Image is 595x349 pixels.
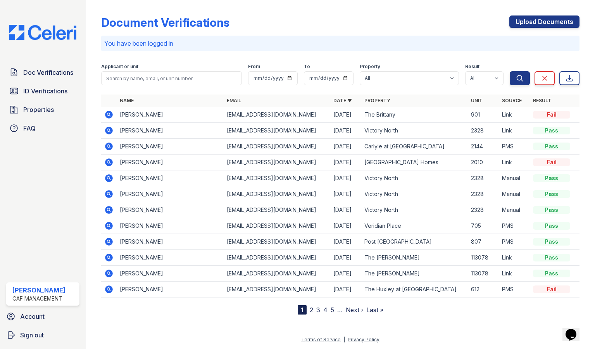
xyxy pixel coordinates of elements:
label: From [248,64,260,70]
td: [EMAIL_ADDRESS][DOMAIN_NAME] [224,123,330,139]
a: Sign out [3,327,83,343]
a: Upload Documents [509,15,579,28]
span: Properties [23,105,54,114]
a: 4 [323,306,328,314]
img: CE_Logo_Blue-a8612792a0a2168367f1c8372b55b34899dd931a85d93a1a3d3e32e68fde9ad4.png [3,25,83,40]
td: [EMAIL_ADDRESS][DOMAIN_NAME] [224,155,330,170]
div: Pass [533,190,570,198]
td: [PERSON_NAME] [117,107,223,123]
td: Post [GEOGRAPHIC_DATA] [361,234,468,250]
td: Victory North [361,170,468,186]
div: Pass [533,127,570,134]
a: FAQ [6,120,79,136]
td: Manual [499,170,530,186]
td: PMS [499,282,530,297]
td: [PERSON_NAME] [117,155,223,170]
a: 3 [316,306,320,314]
a: Email [227,98,241,103]
td: 2328 [468,170,499,186]
div: Fail [533,285,570,293]
input: Search by name, email, or unit number [101,71,242,85]
a: Date ▼ [333,98,352,103]
label: To [304,64,310,70]
td: PMS [499,234,530,250]
td: 2328 [468,202,499,218]
td: Manual [499,202,530,218]
a: Properties [6,102,79,117]
td: 612 [468,282,499,297]
td: 705 [468,218,499,234]
a: Last » [366,306,383,314]
a: 2 [310,306,313,314]
div: Fail [533,111,570,119]
p: You have been logged in [104,39,576,48]
td: [DATE] [330,139,361,155]
td: [DATE] [330,155,361,170]
td: Victory North [361,202,468,218]
td: 113078 [468,250,499,266]
td: The Huxley at [GEOGRAPHIC_DATA] [361,282,468,297]
td: 2328 [468,123,499,139]
td: [PERSON_NAME] [117,170,223,186]
div: | [343,337,345,342]
td: PMS [499,139,530,155]
td: [DATE] [330,218,361,234]
td: [DATE] [330,266,361,282]
a: ID Verifications [6,83,79,99]
td: [PERSON_NAME] [117,234,223,250]
a: Property [364,98,390,103]
td: [EMAIL_ADDRESS][DOMAIN_NAME] [224,107,330,123]
td: [DATE] [330,107,361,123]
a: Account [3,309,83,324]
div: 1 [298,305,307,315]
td: [EMAIL_ADDRESS][DOMAIN_NAME] [224,282,330,297]
div: Pass [533,254,570,261]
div: Document Verifications [101,15,229,29]
div: Fail [533,158,570,166]
td: Veridian Place [361,218,468,234]
div: Pass [533,238,570,246]
span: ID Verifications [23,86,67,96]
label: Property [360,64,380,70]
td: [PERSON_NAME] [117,123,223,139]
td: 2328 [468,186,499,202]
td: [DATE] [330,170,361,186]
td: 2010 [468,155,499,170]
td: 2144 [468,139,499,155]
td: [DATE] [330,186,361,202]
td: Victory North [361,123,468,139]
div: Pass [533,206,570,214]
td: [PERSON_NAME] [117,139,223,155]
td: [PERSON_NAME] [117,266,223,282]
td: Link [499,266,530,282]
span: Sign out [20,330,44,340]
td: [EMAIL_ADDRESS][DOMAIN_NAME] [224,266,330,282]
td: [DATE] [330,250,361,266]
div: CAF Management [12,295,66,303]
td: [EMAIL_ADDRESS][DOMAIN_NAME] [224,139,330,155]
div: [PERSON_NAME] [12,285,66,295]
td: [PERSON_NAME] [117,218,223,234]
td: [DATE] [330,202,361,218]
div: Pass [533,270,570,277]
td: [PERSON_NAME] [117,202,223,218]
div: Pass [533,222,570,230]
td: 901 [468,107,499,123]
td: [DATE] [330,123,361,139]
div: Pass [533,143,570,150]
td: 807 [468,234,499,250]
a: Doc Verifications [6,65,79,80]
label: Result [465,64,479,70]
iframe: chat widget [562,318,587,341]
td: 113078 [468,266,499,282]
td: [EMAIL_ADDRESS][DOMAIN_NAME] [224,170,330,186]
span: Doc Verifications [23,68,73,77]
td: Link [499,250,530,266]
span: … [337,305,343,315]
td: The [PERSON_NAME] [361,250,468,266]
span: Account [20,312,45,321]
a: Name [120,98,134,103]
td: [GEOGRAPHIC_DATA] Homes [361,155,468,170]
a: Terms of Service [301,337,341,342]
